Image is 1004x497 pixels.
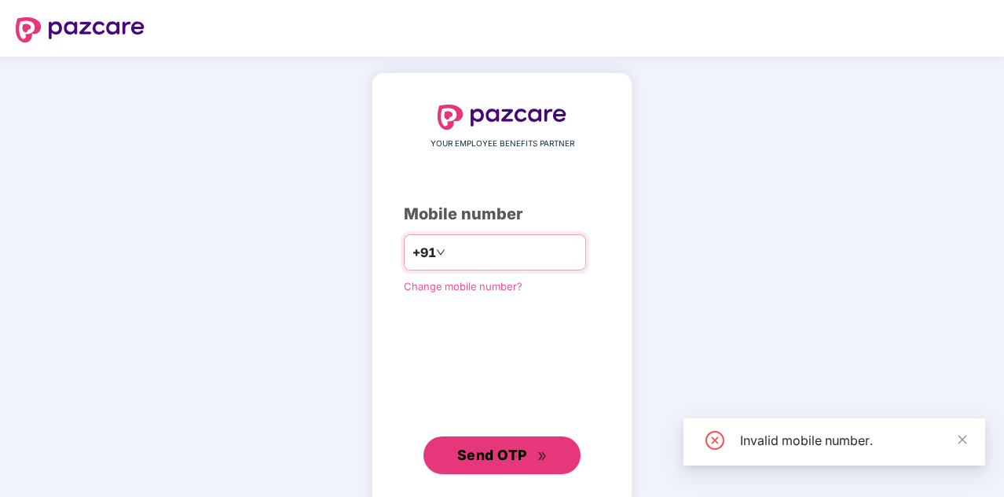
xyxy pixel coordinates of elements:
[404,202,600,226] div: Mobile number
[412,243,436,263] span: +91
[537,451,548,462] span: double-right
[431,138,574,150] span: YOUR EMPLOYEE BENEFITS PARTNER
[957,434,968,445] span: close
[438,105,566,130] img: logo
[457,447,527,463] span: Send OTP
[436,248,445,257] span: down
[740,431,966,450] div: Invalid mobile number.
[705,431,724,450] span: close-circle
[423,436,581,474] button: Send OTPdouble-right
[404,280,522,293] a: Change mobile number?
[16,17,145,42] img: logo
